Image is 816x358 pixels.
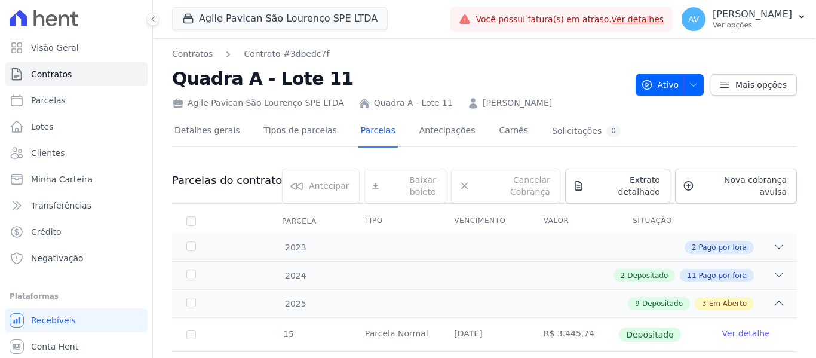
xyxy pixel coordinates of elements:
th: Situação [618,209,707,234]
button: Agile Pavican São Lourenço SPE LTDA [172,7,388,30]
div: Parcela [268,209,331,233]
div: Solicitações [552,126,621,137]
td: R$ 3.445,74 [529,318,618,351]
a: Transferências [5,194,148,218]
td: Parcela Normal [351,318,440,351]
span: 11 [687,270,696,281]
a: Solicitações0 [550,116,623,148]
a: Contratos [5,62,148,86]
span: Recebíveis [31,314,76,326]
span: Mais opções [735,79,787,91]
th: Tipo [351,209,440,234]
iframe: Intercom live chat [12,317,41,346]
span: Você possui fatura(s) em atraso. [476,13,664,26]
input: Só é possível selecionar pagamentos em aberto [186,330,196,339]
a: Carnês [496,116,530,148]
a: Clientes [5,141,148,165]
button: Ativo [636,74,704,96]
span: Em Aberto [709,298,747,309]
a: Lotes [5,115,148,139]
button: AV [PERSON_NAME] Ver opções [672,2,816,36]
a: Parcelas [5,88,148,112]
a: Mais opções [711,74,797,96]
span: Lotes [31,121,54,133]
a: Quadra A - Lote 11 [374,97,453,109]
span: 2 [621,270,625,281]
span: Negativação [31,252,84,264]
a: Antecipações [417,116,478,148]
span: Visão Geral [31,42,79,54]
span: Ativo [641,74,679,96]
span: 2 [692,242,697,253]
span: 9 [635,298,640,309]
span: 15 [282,329,294,339]
nav: Breadcrumb [172,48,626,60]
span: Pago por fora [699,242,747,253]
a: Nova cobrança avulsa [675,169,797,203]
p: Ver opções [713,20,792,30]
span: Contratos [31,68,72,80]
a: Parcelas [358,116,398,148]
span: Depositado [642,298,683,309]
a: Minha Carteira [5,167,148,191]
div: Agile Pavican São Lourenço SPE LTDA [172,97,344,109]
a: Crédito [5,220,148,244]
span: Crédito [31,226,62,238]
a: Visão Geral [5,36,148,60]
a: Ver detalhes [612,14,664,24]
a: Negativação [5,246,148,270]
span: Depositado [627,270,668,281]
h2: Quadra A - Lote 11 [172,65,626,92]
p: [PERSON_NAME] [713,8,792,20]
span: Conta Hent [31,341,78,353]
span: Nova cobrança avulsa [699,174,787,198]
a: Contratos [172,48,213,60]
th: Valor [529,209,618,234]
span: Pago por fora [699,270,747,281]
a: [PERSON_NAME] [483,97,552,109]
th: Vencimento [440,209,529,234]
span: Clientes [31,147,65,159]
a: Extrato detalhado [565,169,670,203]
td: [DATE] [440,318,529,351]
span: Extrato detalhado [589,174,660,198]
a: Ver detalhe [722,328,770,339]
span: 3 [702,298,707,309]
div: Plataformas [10,289,143,304]
div: 0 [606,126,621,137]
span: Transferências [31,200,91,212]
span: Parcelas [31,94,66,106]
span: Depositado [619,328,681,342]
a: Contrato #3dbedc7f [244,48,329,60]
nav: Breadcrumb [172,48,329,60]
a: Tipos de parcelas [262,116,339,148]
span: Minha Carteira [31,173,93,185]
a: Recebíveis [5,308,148,332]
a: Detalhes gerais [172,116,243,148]
h3: Parcelas do contrato [172,173,282,188]
span: AV [688,15,699,23]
